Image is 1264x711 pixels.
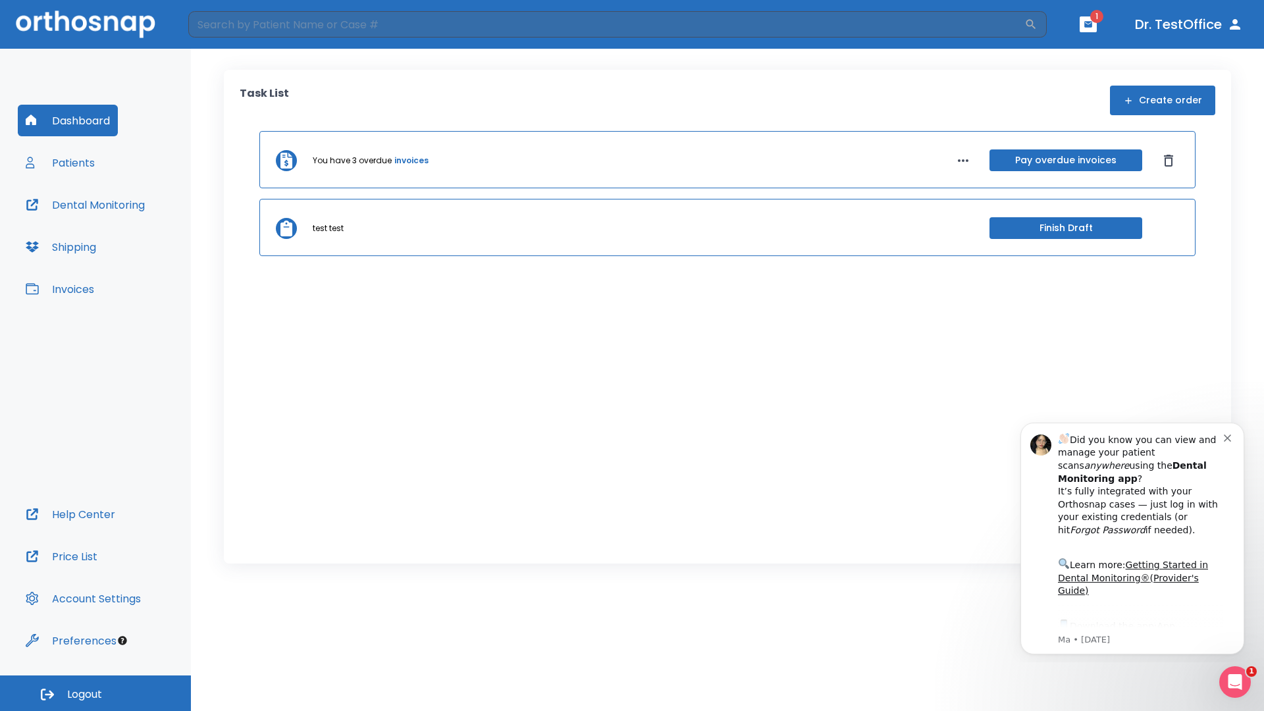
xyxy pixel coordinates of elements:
[1110,86,1215,115] button: Create order
[18,189,153,221] button: Dental Monitoring
[240,86,289,115] p: Task List
[57,207,223,274] div: Download the app: | ​ Let us know if you need help getting started!
[18,625,124,656] button: Preferences
[67,687,102,702] span: Logout
[313,155,392,167] p: You have 3 overdue
[18,583,149,614] button: Account Settings
[313,223,344,234] p: test test
[18,105,118,136] button: Dashboard
[1246,666,1257,677] span: 1
[394,155,429,167] a: invoices
[989,217,1142,239] button: Finish Draft
[1090,10,1103,23] span: 1
[18,147,103,178] button: Patients
[117,635,128,646] div: Tooltip anchor
[1001,411,1264,662] iframe: Intercom notifications message
[989,149,1142,171] button: Pay overdue invoices
[57,223,223,235] p: Message from Ma, sent 6w ago
[1219,666,1251,698] iframe: Intercom live chat
[223,20,234,31] button: Dismiss notification
[18,231,104,263] button: Shipping
[188,11,1024,38] input: Search by Patient Name or Case #
[18,540,105,572] button: Price List
[18,498,123,530] button: Help Center
[16,11,155,38] img: Orthosnap
[57,210,174,234] a: App Store
[1158,150,1179,171] button: Dismiss
[1130,13,1248,36] button: Dr. TestOffice
[18,273,102,305] button: Invoices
